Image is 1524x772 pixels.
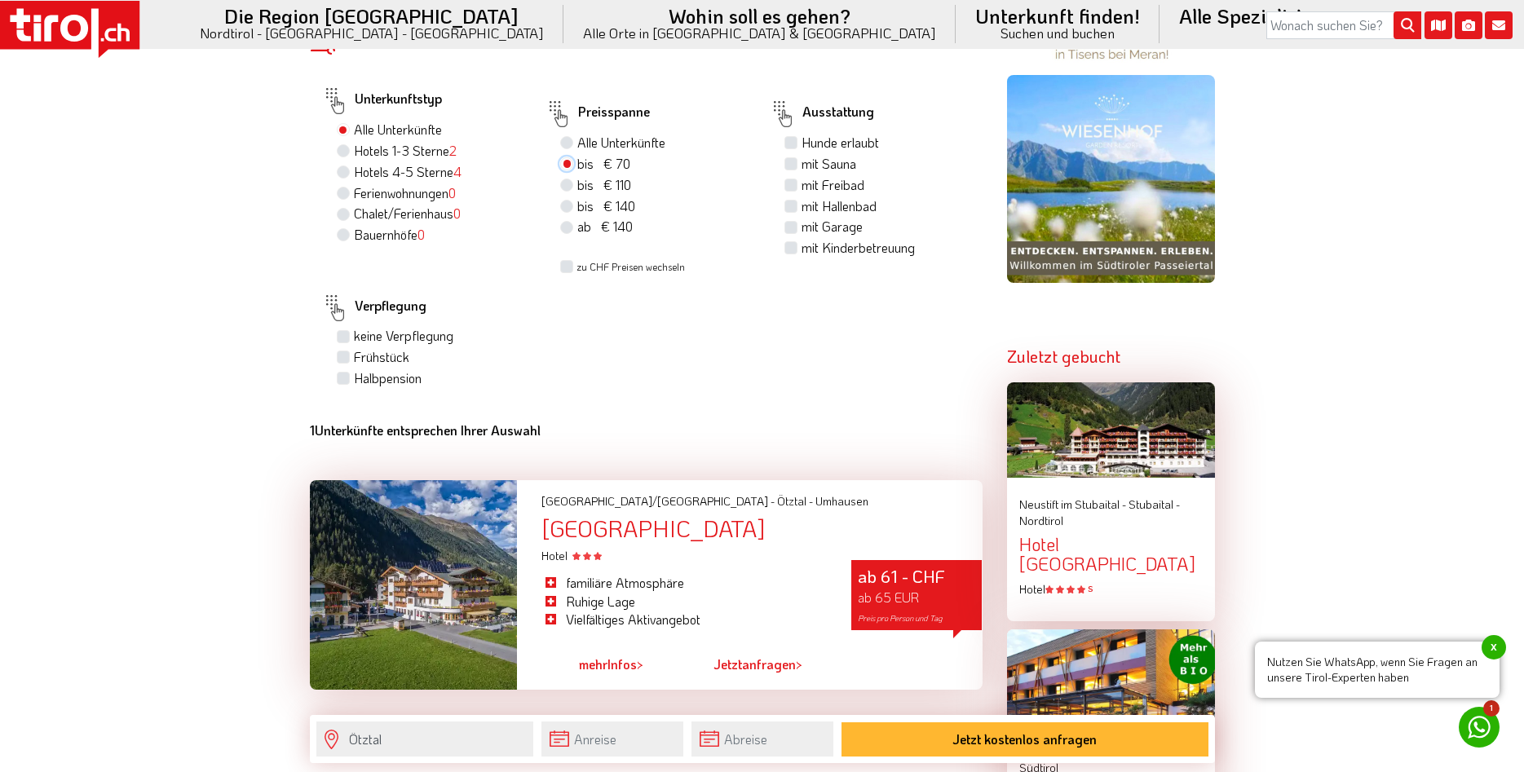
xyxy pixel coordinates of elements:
[1455,11,1482,39] i: Fotogalerie
[802,218,863,236] label: mit Garage
[583,26,936,40] small: Alle Orte in [GEOGRAPHIC_DATA] & [GEOGRAPHIC_DATA]
[417,226,425,243] span: 0
[858,589,919,606] span: ab 65 EUR
[200,26,544,40] small: Nordtirol - [GEOGRAPHIC_DATA] - [GEOGRAPHIC_DATA]
[354,184,456,202] label: Ferienwohnungen
[354,226,425,244] label: Bauernhöfe
[1007,346,1120,367] strong: Zuletzt gebucht
[1482,635,1506,660] span: x
[1019,581,1203,598] div: Hotel
[1425,11,1452,39] i: Karte öffnen
[577,197,635,214] span: bis € 140
[1019,496,1126,512] span: Neustift im Stubaital -
[354,205,461,223] label: Chalet/Ferienhaus
[851,560,982,629] div: ab 61 - CHF
[975,26,1140,40] small: Suchen und buchen
[579,646,643,684] a: mehrInfos>
[541,593,827,611] li: Ruhige Lage
[1088,583,1093,594] sup: S
[858,613,943,624] span: Preis pro Person und Tag
[1129,496,1180,512] span: Stubaital -
[354,163,462,181] label: Hotels 4-5 Sterne
[316,721,533,757] input: Wo soll's hingehen?
[354,348,409,366] label: Frühstück
[815,493,868,509] span: Umhausen
[577,218,633,235] span: ab € 140
[449,142,457,159] span: 2
[1255,642,1500,698] span: Nutzen Sie WhatsApp, wenn Sie Fragen an unsere Tirol-Experten haben
[541,721,683,757] input: Anreise
[310,421,315,439] b: 1
[637,655,643,673] span: >
[448,184,456,201] span: 0
[322,289,426,327] label: Verpflegung
[579,655,607,673] span: mehr
[802,176,864,194] label: mit Freibad
[802,197,877,215] label: mit Hallenbad
[322,82,442,120] label: Unterkunftstyp
[802,155,856,173] label: mit Sauna
[1019,513,1063,528] span: Nordtirol
[577,134,665,152] label: Alle Unterkünfte
[354,121,442,139] label: Alle Unterkünfte
[1007,75,1215,283] img: wiesenhof-sommer.jpg
[713,646,802,684] a: Jetztanfragen>
[842,722,1208,757] button: Jetzt kostenlos anfragen
[1485,11,1513,39] i: Kontakt
[577,155,630,172] span: bis € 70
[713,655,742,673] span: Jetzt
[1459,707,1500,748] a: 1 Nutzen Sie WhatsApp, wenn Sie Fragen an unsere Tirol-Experten habenx
[541,611,827,629] li: Vielfältiges Aktivangebot
[310,421,541,439] b: Unterkünfte entsprechen Ihrer Auswahl
[577,176,631,193] span: bis € 110
[770,95,874,133] label: Ausstattung
[1019,535,1203,574] div: Hotel [GEOGRAPHIC_DATA]
[354,369,422,387] label: Halbpension
[541,574,827,592] li: familiäre Atmosphäre
[541,493,775,509] span: [GEOGRAPHIC_DATA]/[GEOGRAPHIC_DATA] -
[453,163,462,180] span: 4
[354,327,453,345] label: keine Verpflegung
[546,95,650,133] label: Preisspanne
[1483,700,1500,717] span: 1
[796,655,802,673] span: >
[691,721,833,757] input: Abreise
[541,516,982,541] div: [GEOGRAPHIC_DATA]
[541,548,602,563] span: Hotel
[576,260,685,274] label: zu CHF Preisen wechseln
[354,142,457,160] label: Hotels 1-3 Sterne
[1266,11,1421,39] input: Wonach suchen Sie?
[1019,496,1203,597] a: Neustift im Stubaital - Stubaital - Nordtirol Hotel [GEOGRAPHIC_DATA] Hotel S
[777,493,813,509] span: Ötztal -
[453,205,461,222] span: 0
[802,239,915,257] label: mit Kinderbetreuung
[802,134,879,152] label: Hunde erlaubt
